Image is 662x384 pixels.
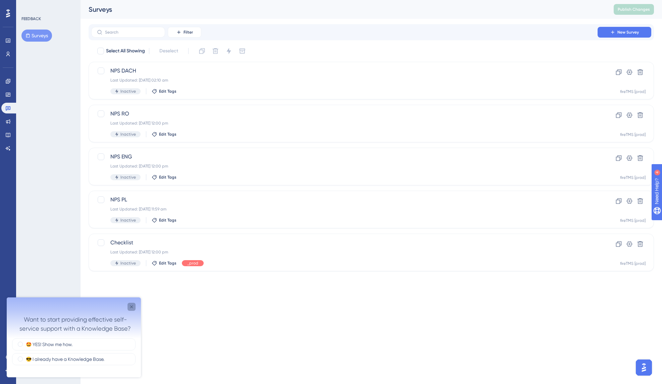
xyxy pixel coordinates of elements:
[120,175,136,180] span: Inactive
[620,132,646,137] div: fireTMS [prod]
[110,196,578,204] span: NPS PL
[184,30,193,35] span: Filter
[152,260,176,266] button: Edit Tags
[620,261,646,266] div: fireTMS [prod]
[89,5,597,14] div: Surveys
[159,175,176,180] span: Edit Tags
[47,3,49,9] div: 4
[152,89,176,94] button: Edit Tags
[110,78,578,83] div: Last Updated: [DATE] 02:10 am
[159,47,178,55] span: Deselect
[620,175,646,180] div: fireTMS [prod]
[614,4,654,15] button: Publish Changes
[120,218,136,223] span: Inactive
[152,218,176,223] button: Edit Tags
[7,297,141,377] iframe: UserGuiding Survey
[598,27,651,38] button: New Survey
[153,45,184,57] button: Deselect
[168,27,201,38] button: Filter
[110,153,578,161] span: NPS ENG
[634,357,654,378] iframe: UserGuiding AI Assistant Launcher
[120,132,136,137] span: Inactive
[159,260,176,266] span: Edit Tags
[110,249,578,255] div: Last Updated: [DATE] 12:00 pm
[110,110,578,118] span: NPS RO
[618,7,650,12] span: Publish Changes
[617,30,639,35] span: New Survey
[159,218,176,223] span: Edit Tags
[16,2,42,10] span: Need Help?
[110,67,578,75] span: NPS DACH
[120,89,136,94] span: Inactive
[120,260,136,266] span: Inactive
[106,47,145,55] span: Select All Showing
[21,16,41,21] div: FEEDBACK
[159,89,176,94] span: Edit Tags
[620,89,646,94] div: fireTMS [prod]
[21,30,52,42] button: Surveys
[620,218,646,223] div: fireTMS [prod]
[110,163,578,169] div: Last Updated: [DATE] 12:00 pm
[187,260,198,266] span: _prod
[152,132,176,137] button: Edit Tags
[159,132,176,137] span: Edit Tags
[110,121,578,126] div: Last Updated: [DATE] 12:00 pm
[110,239,578,247] span: Checklist
[110,206,578,212] div: Last Updated: [DATE] 11:59 am
[105,30,159,35] input: Search
[152,175,176,180] button: Edit Tags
